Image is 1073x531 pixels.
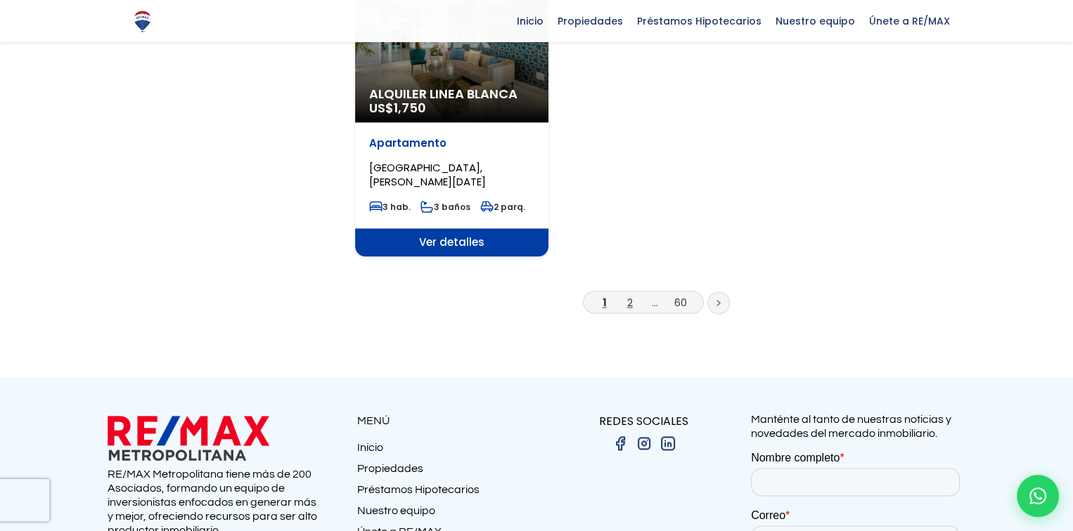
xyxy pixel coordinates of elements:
span: Únete a RE/MAX [862,11,957,32]
img: facebook.png [612,435,629,452]
a: Préstamos Hipotecarios [357,483,536,504]
a: ... [652,295,658,310]
span: Préstamos Hipotecarios [630,11,769,32]
a: 2 [627,295,632,310]
span: 3 hab. [369,201,411,213]
img: Logo de REMAX [130,9,155,34]
img: instagram.png [636,435,653,452]
span: Propiedades [551,11,630,32]
a: Inicio [357,440,536,461]
a: 1 [602,295,606,310]
span: US$ [369,99,426,117]
img: linkedin.png [660,435,676,452]
p: MENÚ [357,412,536,430]
p: REDES SOCIALES [536,412,751,430]
img: remax metropolitana logo [108,412,269,464]
p: Apartamento [369,136,534,150]
span: 2 parq. [480,201,525,213]
span: Alquiler Linea Blanca [369,87,534,101]
span: 1,750 [394,99,426,117]
span: 3 baños [420,201,470,213]
a: Propiedades [357,461,536,483]
span: Ver detalles [355,228,548,256]
a: 60 [674,295,686,310]
span: Nuestro equipo [769,11,862,32]
p: Manténte al tanto de nuestras noticias y novedades del mercado inmobiliario. [751,412,965,440]
a: Nuestro equipo [357,504,536,525]
span: [GEOGRAPHIC_DATA], [PERSON_NAME][DATE] [369,160,486,189]
span: Inicio [510,11,551,32]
